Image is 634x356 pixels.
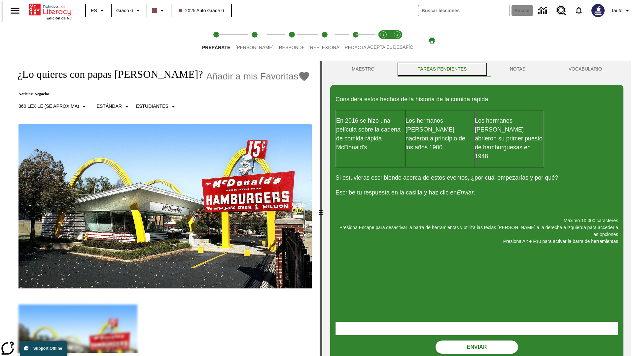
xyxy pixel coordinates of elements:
div: Pulsa la tecla de intro o la barra espaciadora y luego presiona las flechas de derecha e izquierd... [320,61,322,356]
span: Prepárate [202,45,230,50]
button: Seleccione Lexile, 860 Lexile (Se aproxima) [16,101,91,112]
div: reading [3,61,320,353]
span: Support Offline [33,346,62,351]
button: Maestro [330,61,396,77]
p: 860 Lexile (Se aproxima) [18,103,79,110]
span: ACEPTA EL DESAFÍO [367,44,413,50]
button: Tipo de apoyo, Estándar [94,101,133,112]
button: Support Offline [20,341,67,356]
button: TAREAS PENDIENTES [396,61,488,77]
button: NOTAS [488,61,547,77]
em: Enviar [457,189,474,196]
span: Tauto [611,7,622,14]
span: Grado 6 [116,7,133,14]
input: Buscar campo [418,5,510,16]
div: Portada [29,2,72,20]
span: 2025 Auto Grade 6 [179,7,224,14]
button: Abrir el menú lateral [5,1,25,20]
button: Imprimir [421,35,442,46]
button: Reflexiona step 4 of 5 [305,22,345,59]
img: Uno de los primeros locales de McDonald's, con el icónico letrero rojo y los arcos amarillos. [18,124,312,289]
p: Estándar [97,103,122,110]
button: Enviar [436,341,518,354]
button: Añadir a mis Favoritas - ¿Lo quieres con papas fritas? [206,71,310,82]
button: Redacta step 5 of 5 [339,22,372,59]
button: Responde step 3 of 5 [273,22,310,59]
button: Grado: Grado 6, Elige un grado [114,5,145,16]
a: Centro de recursos, Se abrirá en una pestaña nueva. [552,2,570,19]
p: Si estuvieras escribiendo acerca de estos eventos, ¿por cuál empezarías y por qué? [335,173,618,182]
p: Máximo 10,000 caracteres [335,217,618,224]
span: [PERSON_NAME] [235,45,273,50]
text: 2 [396,33,398,36]
button: Lee step 2 of 5 [230,22,279,59]
div: Instructional Panel Tabs [330,61,623,77]
body: Máximo 10,000 caracteres Presiona Escape para desactivar la barra de herramientas y utiliza las t... [3,5,96,11]
span: ES [91,7,97,14]
p: Presiona Escape para desactivar la barra de herramientas y utiliza las teclas [PERSON_NAME] a la ... [335,224,618,238]
button: Prepárate step 1 of 5 [197,22,235,59]
div: activity [322,61,631,356]
button: VOCABULARIO [547,61,623,77]
button: Seleccionar estudiante [133,101,180,112]
button: Lenguaje: ES, Selecciona un idioma [88,5,109,16]
button: El color de la clase es café oscuro. Cambiar el color de la clase. [149,5,169,16]
h1: ¿Lo quieres con papas [PERSON_NAME]? [11,68,203,80]
img: Avatar [591,4,605,17]
a: Centro de información [534,2,552,20]
p: Presiona Alt + F10 para activar la barra de herramientas [335,238,618,245]
p: Los hermanos [PERSON_NAME] nacieron a principio de los años 1900. [405,116,474,152]
span: Responde [279,45,305,50]
p: Noticias: Negocios [11,92,310,97]
span: Edición de NJ [47,16,72,20]
a: Notificaciones [570,2,587,19]
button: Escoja un nuevo avatar [587,2,609,19]
p: En 2016 se hizo una película sobre la cadena de comida rápida McDonald's. [336,116,405,152]
span: Redacta [345,45,367,50]
p: Escribe tu respuesta en la casilla y haz clic en . [335,188,618,197]
button: Acepta el desafío lee step 1 of 2 [374,22,393,59]
p: Los hermanos [PERSON_NAME] abrieron su primer puesto de hamburguesas en 1948. [475,116,544,161]
span: Añadir a mis Favoritas [206,71,299,82]
span: Reflexiona [310,45,339,50]
p: Considera estos hechos de la historia de la comida rápida. [335,95,618,104]
button: Acepta el desafío contesta step 2 of 2 [388,22,407,59]
button: Perfil/Configuración [609,5,634,16]
p: Estudiantes [136,103,168,110]
text: 1 [382,33,384,36]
